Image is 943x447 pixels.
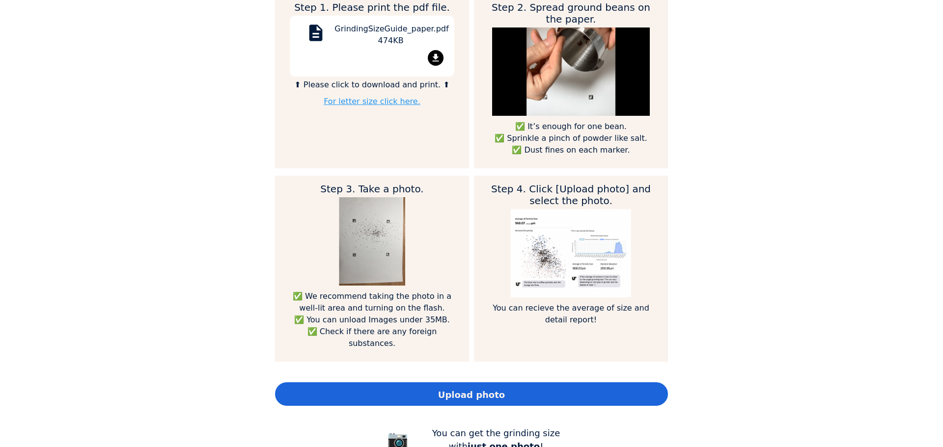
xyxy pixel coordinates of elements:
[428,50,444,66] mat-icon: file_download
[492,27,650,116] img: guide
[489,183,653,207] h2: Step 4. Click [Upload photo] and select the photo.
[290,183,454,195] h2: Step 3. Take a photo.
[324,97,420,106] a: For letter size click here.
[290,79,454,91] p: ⬆ Please click to download and print. ⬆
[438,388,505,401] span: Upload photo
[511,209,631,297] img: guide
[304,23,328,47] mat-icon: description
[334,23,447,50] div: GrindingSizeGuide_paper.pdf 474KB
[290,290,454,349] p: ✅ We recommend taking the photo in a well-lit area and turning on the flash. ✅ You can unload Ima...
[489,121,653,156] p: ✅ It’s enough for one bean. ✅ Sprinkle a pinch of powder like salt. ✅ Dust fines on each marker.
[290,1,454,13] h2: Step 1. Please print the pdf file.
[489,1,653,25] h2: Step 2. Spread ground beans on the paper.
[489,302,653,326] p: You can recieve the average of size and detail report!
[339,197,405,286] img: guide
